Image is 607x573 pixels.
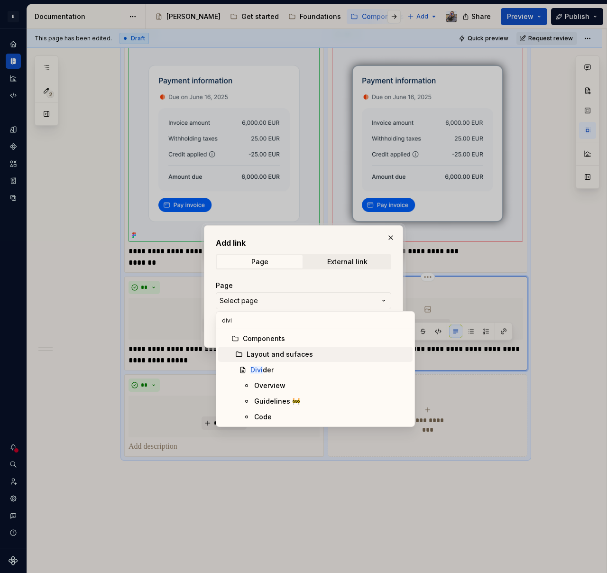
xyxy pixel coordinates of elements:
div: der [250,365,274,375]
div: Search in pages... [216,329,414,426]
div: Overview [254,381,285,390]
div: Code [254,412,272,422]
div: Layout and sufaces [247,350,313,359]
div: Guidelines 🚧 [254,397,300,406]
input: Search in pages... [216,312,414,329]
div: Components [243,334,285,343]
mark: Divi [250,366,263,374]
